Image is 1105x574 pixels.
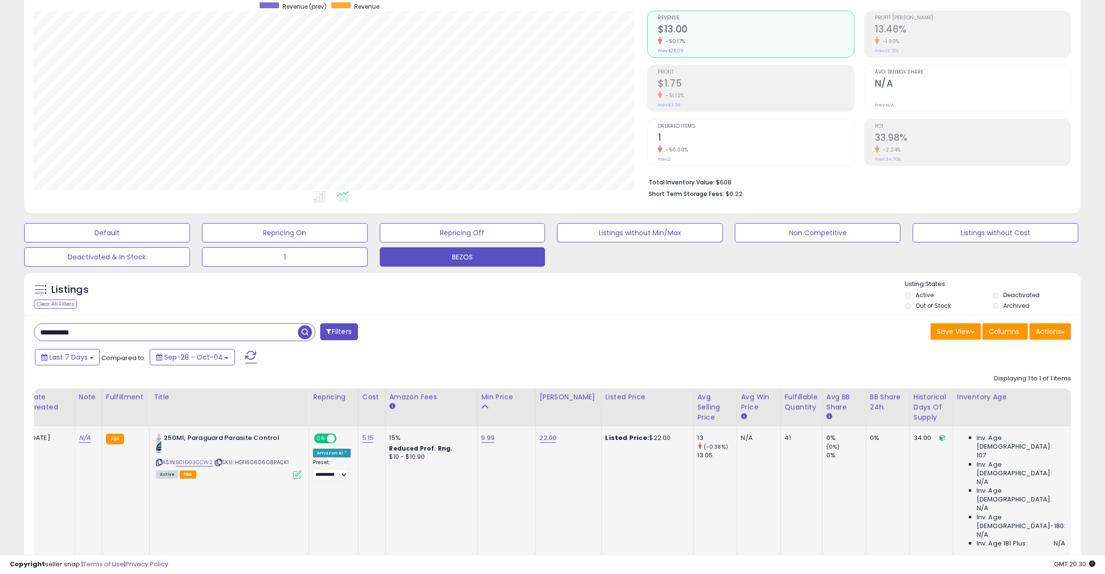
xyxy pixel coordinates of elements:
div: 0% [826,434,866,442]
span: N/A [977,530,988,539]
button: Actions [1029,323,1071,340]
a: 22.00 [540,433,557,443]
b: Short Term Storage Fees: [649,190,724,198]
p: Listing States: [905,280,1081,289]
small: Prev: $26.09 [658,48,684,54]
label: Out of Stock [916,302,951,310]
span: Inv. Age [DEMOGRAPHIC_DATA]-180: [977,513,1065,530]
span: Revenue (prev) [282,2,327,11]
div: Avg Win Price [741,392,777,412]
span: FBA [180,470,196,479]
div: $22.00 [606,434,686,442]
h2: 1 [658,132,854,145]
span: OFF [335,435,351,443]
div: 15% [389,434,470,442]
a: Terms of Use [83,559,124,569]
small: Prev: 2 [658,156,671,162]
button: Non Competitive [735,223,901,242]
h2: N/A [875,78,1071,91]
small: Prev: N/A [875,102,894,108]
small: Amazon Fees. [389,402,395,411]
span: ON [315,435,327,443]
div: Listed Price [606,392,689,402]
div: 0% [826,451,866,460]
small: FBA [106,434,124,444]
div: 0% [870,434,902,442]
div: Note [79,392,98,402]
div: Amazon Fees [389,392,473,402]
button: Listings without Cost [913,223,1078,242]
span: Profit [PERSON_NAME] [875,15,1071,21]
div: $10 - $10.90 [389,453,470,461]
div: [DATE] [29,434,67,442]
span: Inv. Age 181 Plus: [977,539,1027,548]
div: 34.00 [914,434,946,442]
small: -1.90% [879,38,900,45]
small: -50.00% [662,146,688,153]
span: Inv. Age [DEMOGRAPHIC_DATA]: [977,486,1065,504]
label: Deactivated [1003,291,1040,299]
div: BB Share 24h. [870,392,905,412]
a: B01D03CCW2 [176,458,213,467]
small: Prev: 13.72% [875,48,899,54]
div: Title [154,392,305,402]
h2: 13.46% [875,24,1071,37]
span: N/A [977,504,988,513]
span: Last 7 Days [49,352,88,362]
a: Privacy Policy [125,559,168,569]
span: Avg. Buybox Share [875,70,1071,75]
div: 41 [785,434,815,442]
span: Revenue [354,2,379,11]
small: -50.17% [662,38,685,45]
div: Amazon AI * [313,449,351,457]
div: Historical Days Of Supply [914,392,949,423]
span: Compared to: [101,353,146,363]
button: Last 7 Days [35,349,100,365]
span: Revenue [658,15,854,21]
button: Repricing Off [380,223,545,242]
span: 2025-10-13 20:30 GMT [1054,559,1095,569]
a: 5.15 [362,433,374,443]
span: Profit [658,70,854,75]
b: Total Inventory Value: [649,178,715,186]
div: Displaying 1 to 1 of 1 items [994,374,1071,383]
button: BEZOS [380,247,545,267]
small: -51.12% [662,92,685,99]
li: $608 [649,176,1064,187]
div: N/A [741,434,773,442]
span: N/A [977,478,988,486]
span: ROI [875,124,1071,129]
div: Avg BB Share [826,392,862,412]
div: Min Price [482,392,531,402]
span: Inv. Age [DEMOGRAPHIC_DATA]: [977,460,1065,478]
img: 31ZRCrE3AWL._SL40_.jpg [156,434,161,453]
span: Columns [989,327,1019,336]
span: 107 [977,451,986,460]
span: All listings currently available for purchase on Amazon [156,470,178,479]
h2: $13.00 [658,24,854,37]
span: N/A [1054,539,1065,548]
div: Avg Selling Price [698,392,733,423]
span: Ordered Items [658,124,854,129]
button: Save View [931,323,981,340]
button: Sep-28 - Oct-04 [150,349,235,365]
div: 13 [698,434,737,442]
small: Prev: $3.58 [658,102,680,108]
span: Sep-28 - Oct-04 [164,352,223,362]
button: Listings without Min/Max [557,223,723,242]
div: Fulfillment [106,392,145,402]
h2: 33.98% [875,132,1071,145]
button: Default [24,223,190,242]
div: ASIN: [156,434,301,478]
span: $0.22 [726,189,743,198]
div: Preset: [313,459,351,481]
h2: $1.75 [658,78,854,91]
small: (0%) [826,443,840,451]
div: 13.05 [698,451,737,460]
div: Repricing [313,392,354,402]
button: 1 [202,247,368,267]
label: Archived [1003,302,1029,310]
div: Cost [362,392,381,402]
div: Clear All Filters [34,300,77,309]
h5: Listings [51,283,89,297]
